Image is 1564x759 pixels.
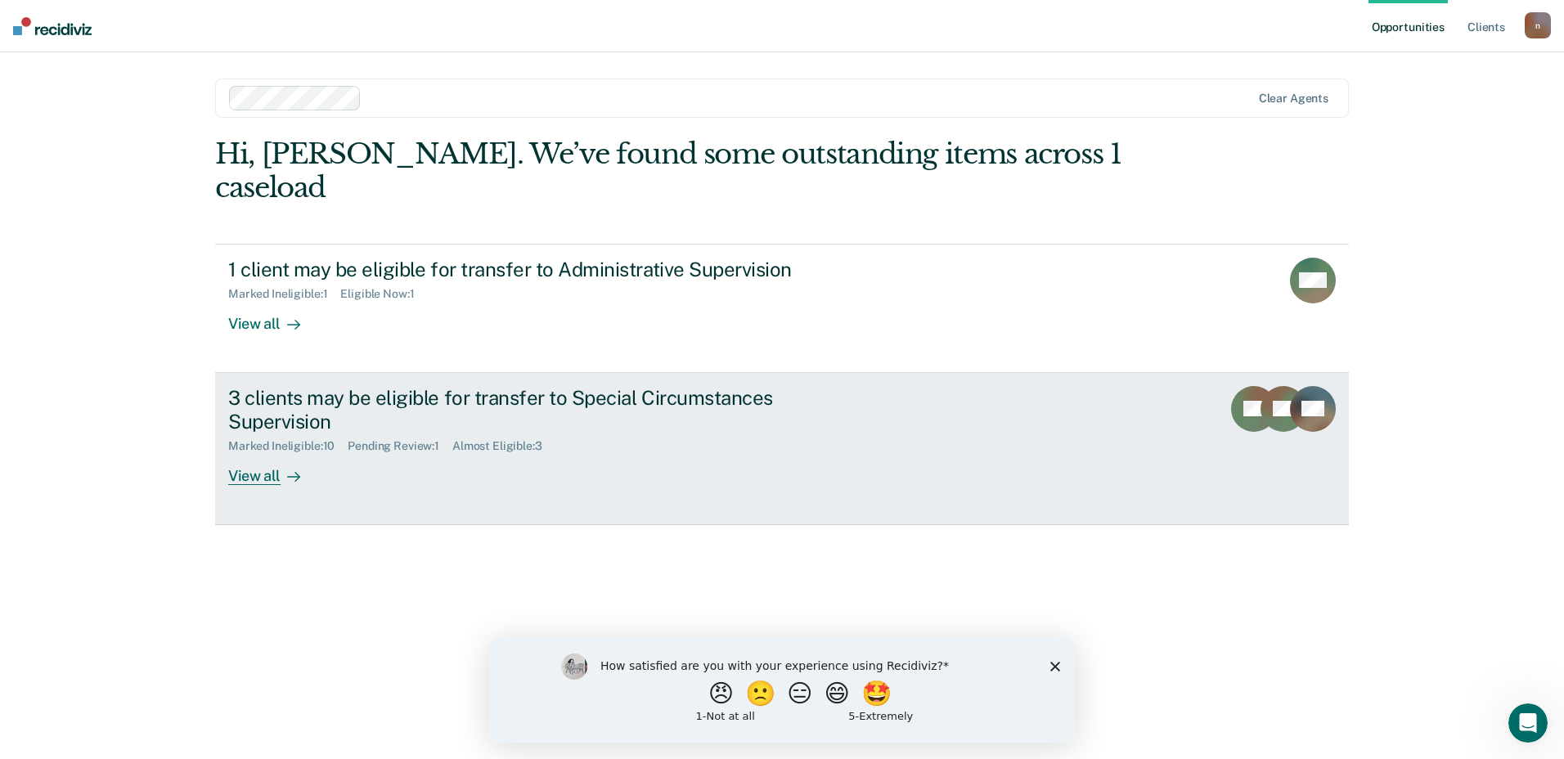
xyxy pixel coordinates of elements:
div: View all [228,453,320,485]
iframe: Survey by Kim from Recidiviz [489,637,1075,743]
div: 3 clients may be eligible for transfer to Special Circumstances Supervision [228,386,802,433]
a: 1 client may be eligible for transfer to Administrative SupervisionMarked Ineligible:1Eligible No... [215,244,1349,373]
div: 1 client may be eligible for transfer to Administrative Supervision [228,258,802,281]
button: n [1525,12,1551,38]
div: Clear agents [1259,92,1328,106]
div: Marked Ineligible : 1 [228,287,340,301]
div: View all [228,301,320,333]
a: 3 clients may be eligible for transfer to Special Circumstances SupervisionMarked Ineligible:10Pe... [215,373,1349,525]
iframe: Intercom live chat [1508,703,1548,743]
div: Pending Review : 1 [348,439,452,453]
div: Almost Eligible : 3 [452,439,555,453]
div: Marked Ineligible : 10 [228,439,348,453]
div: Eligible Now : 1 [340,287,427,301]
img: Recidiviz [13,17,92,35]
div: Hi, [PERSON_NAME]. We’ve found some outstanding items across 1 caseload [215,137,1122,204]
